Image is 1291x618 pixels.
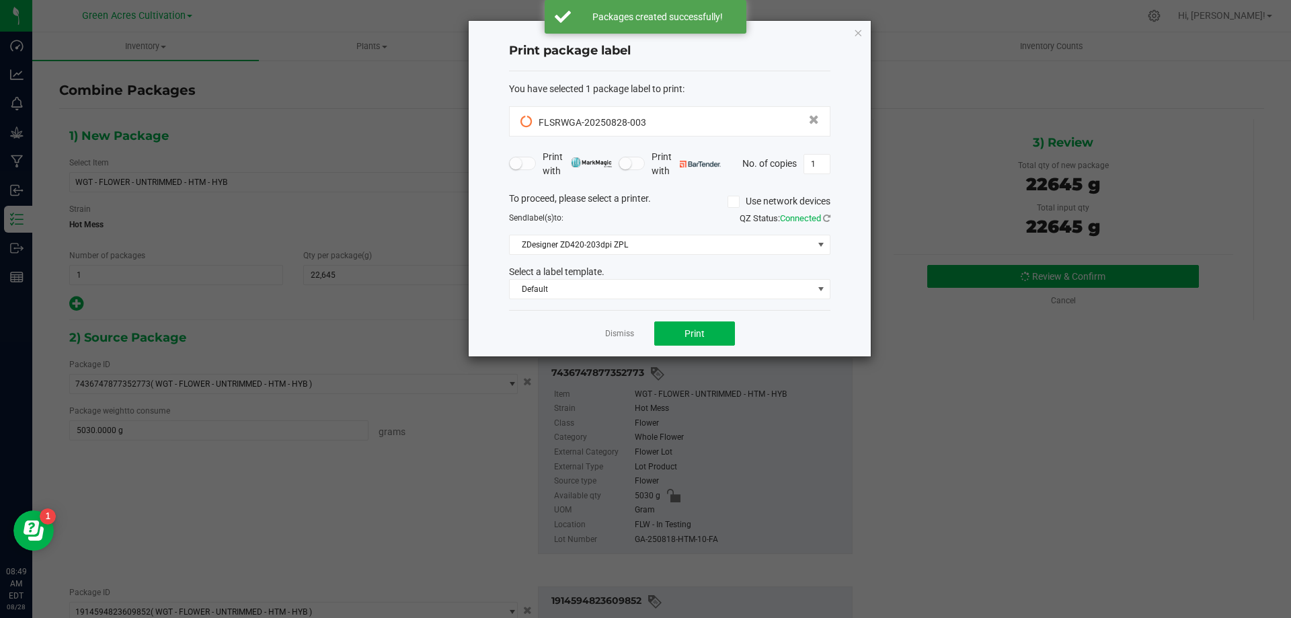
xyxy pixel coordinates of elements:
[578,10,736,24] div: Packages created successfully!
[543,150,612,178] span: Print with
[520,114,535,128] span: Pending Sync
[499,192,840,212] div: To proceed, please select a printer.
[539,117,646,128] span: FLSRWGA-20250828-003
[605,328,634,340] a: Dismiss
[680,161,721,167] img: bartender.png
[509,82,830,96] div: :
[509,42,830,60] h4: Print package label
[654,321,735,346] button: Print
[509,83,682,94] span: You have selected 1 package label to print
[780,213,821,223] span: Connected
[13,510,54,551] iframe: Resource center
[510,280,813,299] span: Default
[742,157,797,168] span: No. of copies
[509,213,563,223] span: Send to:
[652,150,721,178] span: Print with
[510,235,813,254] span: ZDesigner ZD420-203dpi ZPL
[499,265,840,279] div: Select a label template.
[571,157,612,167] img: mark_magic_cybra.png
[40,508,56,525] iframe: Resource center unread badge
[684,328,705,339] span: Print
[740,213,830,223] span: QZ Status:
[728,194,830,208] label: Use network devices
[527,213,554,223] span: label(s)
